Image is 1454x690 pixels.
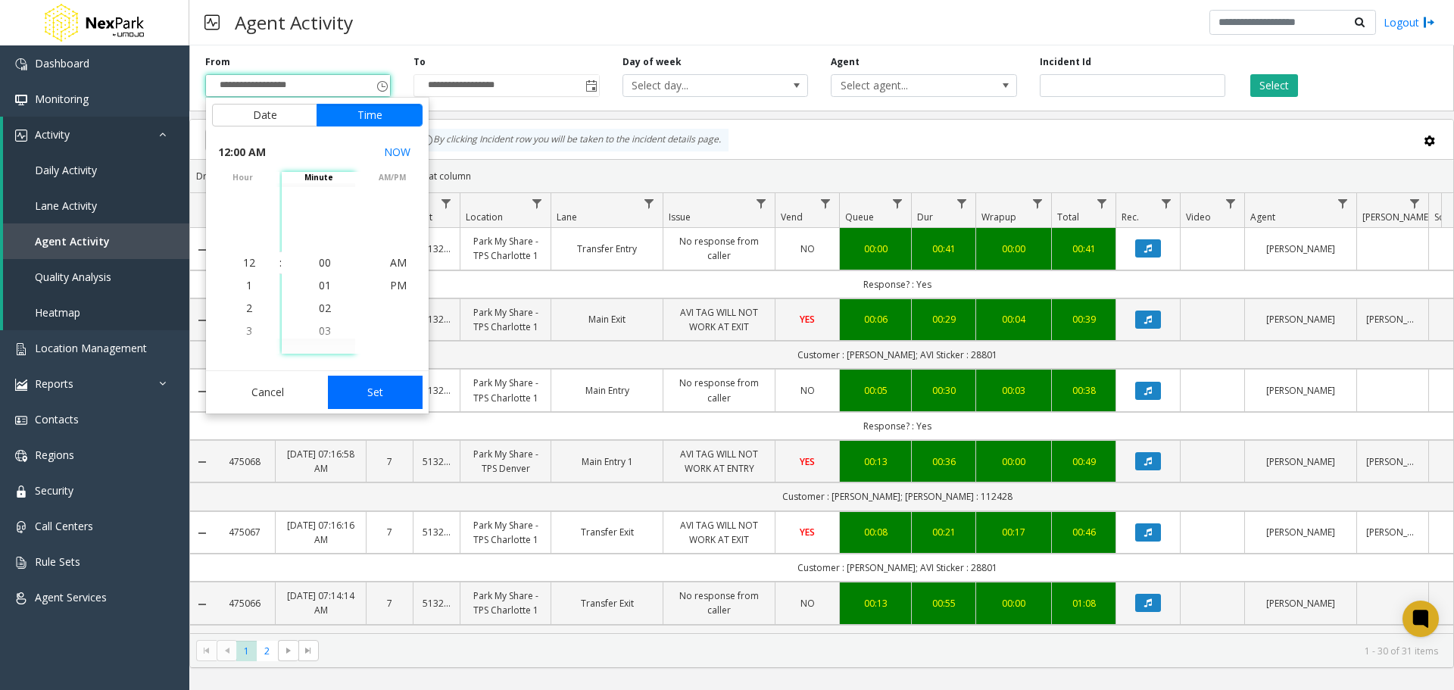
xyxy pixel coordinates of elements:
a: Collapse Details [190,456,214,468]
a: 475068 [223,454,266,469]
a: YES [785,454,830,469]
span: Rule Sets [35,554,80,569]
a: 00:00 [985,242,1042,256]
label: Incident Id [1040,55,1091,69]
a: YES [785,312,830,326]
a: Park My Share - TPS Charlotte 1 [470,518,541,547]
a: 00:36 [921,454,966,469]
span: Page 1 [236,641,257,661]
img: 'icon' [15,58,27,70]
a: AVI TAG WILL NOT WORK AT EXIT [672,518,766,547]
span: 1 [246,278,252,292]
a: 00:46 [1061,525,1106,539]
a: Queue Filter Menu [888,193,908,214]
a: 00:29 [921,312,966,326]
img: 'icon' [15,130,27,142]
div: Data table [190,193,1453,633]
a: 513214 [423,383,451,398]
img: logout [1423,14,1435,30]
a: Park My Share - TPS Charlotte 1 [470,234,541,263]
img: 'icon' [15,450,27,462]
a: 513282 [423,454,451,469]
a: Location Filter Menu [527,193,548,214]
span: NO [800,384,815,397]
span: Activity [35,127,70,142]
a: Collapse Details [190,314,214,326]
span: Go to the last page [298,640,319,661]
span: PM [390,278,407,292]
a: YES [785,525,830,539]
a: [PERSON_NAME] [1366,454,1419,469]
span: Call Centers [35,519,93,533]
a: 00:05 [849,383,902,398]
span: Queue [845,211,874,223]
span: Vend [781,211,803,223]
label: Day of week [622,55,682,69]
a: 00:00 [849,242,902,256]
a: Vend Filter Menu [816,193,836,214]
a: AVI TAG WILL NOT WORK AT ENTRY [672,447,766,476]
a: 00:00 [985,596,1042,610]
span: Dur [917,211,933,223]
a: [DATE] 07:16:16 AM [285,518,357,547]
img: 'icon' [15,94,27,106]
a: Main Entry 1 [560,454,654,469]
span: 02 [319,301,331,315]
a: NO [785,242,830,256]
a: Logout [1384,14,1435,30]
button: Cancel [212,376,323,409]
span: Reports [35,376,73,391]
a: Wrapup Filter Menu [1028,193,1048,214]
span: AM/PM [355,172,429,183]
a: 00:21 [921,525,966,539]
img: 'icon' [15,379,27,391]
a: 00:17 [985,525,1042,539]
span: Wrapup [981,211,1016,223]
button: Set [328,376,423,409]
a: No response from caller [672,376,766,404]
a: Lane Activity [3,188,189,223]
span: Location Management [35,341,147,355]
span: YES [800,526,815,539]
a: 00:03 [985,383,1042,398]
span: Video [1186,211,1211,223]
kendo-pager-info: 1 - 30 of 31 items [328,645,1438,657]
a: Rec. Filter Menu [1156,193,1177,214]
div: 00:49 [1061,454,1106,469]
span: NO DATA FOUND [831,74,1016,97]
span: Security [35,483,73,498]
a: 00:13 [849,596,902,610]
a: Collapse Details [190,244,214,256]
span: 00 [319,255,331,270]
a: Agent Activity [3,223,189,259]
a: 00:55 [921,596,966,610]
div: 00:30 [921,383,966,398]
a: 01:08 [1061,596,1106,610]
a: 00:38 [1061,383,1106,398]
img: 'icon' [15,592,27,604]
a: [PERSON_NAME] [1254,312,1347,326]
a: 00:41 [921,242,966,256]
span: AM [390,255,407,270]
span: Daily Activity [35,163,97,177]
span: YES [800,455,815,468]
a: NO [785,383,830,398]
span: 03 [319,323,331,338]
a: Transfer Exit [560,596,654,610]
a: Quality Analysis [3,259,189,295]
img: pageIcon [204,4,220,41]
span: 01 [319,278,331,292]
a: No response from caller [672,589,766,617]
div: 00:06 [849,312,902,326]
a: 00:00 [985,454,1042,469]
span: Agent Services [35,590,107,604]
span: Total [1057,211,1079,223]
